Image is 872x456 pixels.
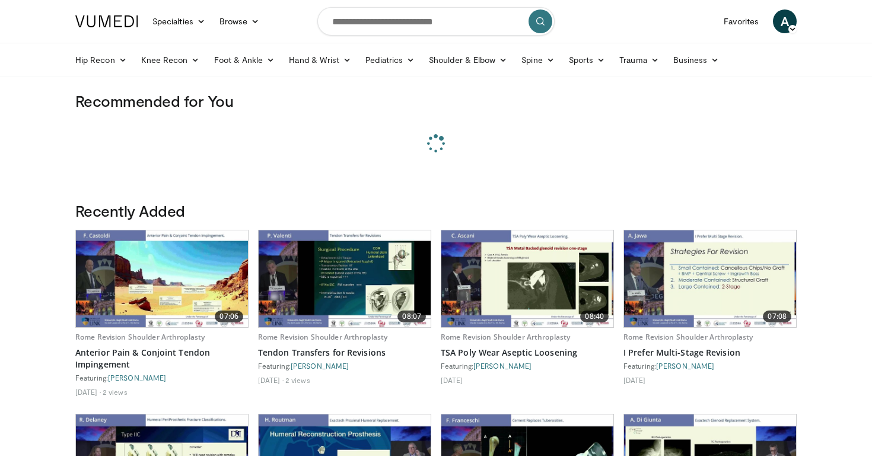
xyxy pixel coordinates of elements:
img: b9682281-d191-4971-8e2c-52cd21f8feaa.620x360_q85_upscale.jpg [441,230,613,327]
a: Spine [514,48,561,72]
a: Business [666,48,727,72]
li: [DATE] [75,387,101,397]
img: f121adf3-8f2a-432a-ab04-b981073a2ae5.620x360_q85_upscale.jpg [259,230,431,327]
a: Anterior Pain & Conjoint Tendon Impingement [75,347,249,370]
a: Pediatrics [358,48,422,72]
a: Hand & Wrist [282,48,358,72]
a: TSA Poly Wear Aseptic Loosening [441,347,614,359]
a: Browse [212,9,267,33]
li: [DATE] [623,375,646,385]
a: Knee Recon [134,48,207,72]
input: Search topics, interventions [317,7,555,36]
h3: Recommended for You [75,91,797,110]
a: 07:06 [76,230,248,327]
span: 07:06 [215,311,243,322]
span: 08:07 [397,311,426,322]
img: a3fe917b-418f-4b37-ad2e-b0d12482d850.620x360_q85_upscale.jpg [624,230,796,327]
a: I Prefer Multi-Stage Revision [623,347,797,359]
div: Featuring: [623,361,797,370]
a: Rome Revision Shoulder Arthroplasty [623,332,753,342]
a: [PERSON_NAME] [291,362,349,370]
span: 08:40 [580,311,609,322]
div: Featuring: [75,373,249,382]
a: Hip Recon [68,48,134,72]
li: 2 views [285,375,310,385]
img: VuMedi Logo [75,15,138,27]
a: Trauma [612,48,666,72]
a: A [773,9,797,33]
a: Rome Revision Shoulder Arthroplasty [258,332,387,342]
a: Sports [562,48,613,72]
a: Rome Revision Shoulder Arthroplasty [75,332,205,342]
a: [PERSON_NAME] [108,373,166,382]
a: Rome Revision Shoulder Arthroplasty [441,332,570,342]
a: Foot & Ankle [207,48,282,72]
a: 07:08 [624,230,796,327]
a: Shoulder & Elbow [422,48,514,72]
a: [PERSON_NAME] [656,362,714,370]
li: [DATE] [441,375,463,385]
h3: Recently Added [75,201,797,220]
a: Specialties [145,9,212,33]
a: Tendon Transfers for Revisions [258,347,431,359]
img: 8037028b-5014-4d38-9a8c-71d966c81743.620x360_q85_upscale.jpg [76,230,248,327]
div: Featuring: [441,361,614,370]
a: Favorites [717,9,766,33]
a: [PERSON_NAME] [473,362,532,370]
li: 2 views [103,387,128,397]
span: 07:08 [763,311,791,322]
div: Featuring: [258,361,431,370]
a: 08:40 [441,230,613,327]
li: [DATE] [258,375,284,385]
a: 08:07 [259,230,431,327]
